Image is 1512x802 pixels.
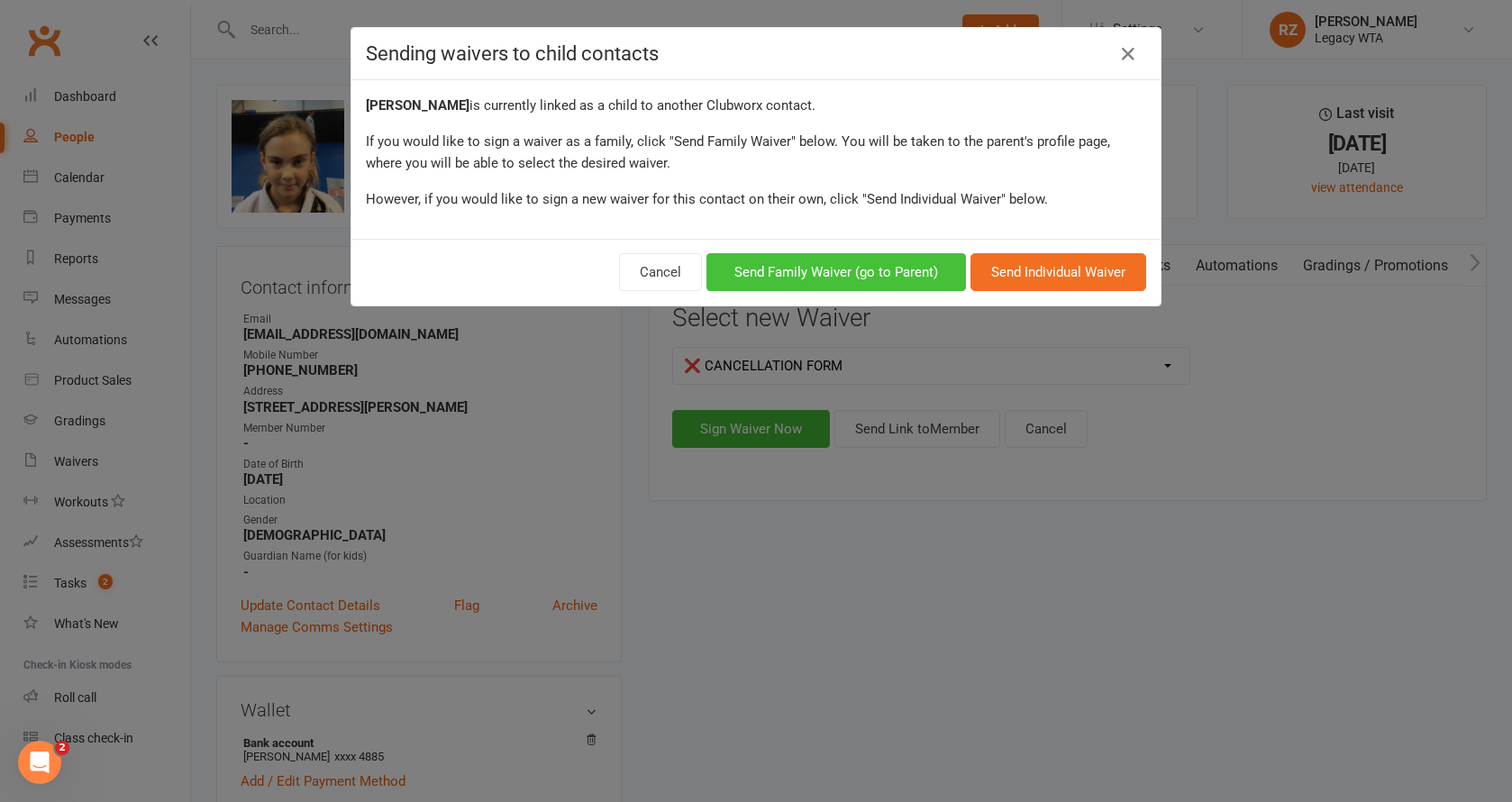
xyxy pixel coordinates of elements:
[366,188,1146,210] div: However, if you would like to sign a new waiver for this contact on their own, click "Send Indivi...
[1114,40,1143,68] a: Close
[366,42,1146,65] h4: Sending waivers to child contacts
[366,95,1146,116] div: is currently linked as a child to another Clubworx contact.
[706,253,966,291] button: Send Family Waiver (go to Parent)
[619,253,702,291] button: Cancel
[366,131,1146,174] div: If you would like to sign a waiver as a family, click "Send Family Waiver" below. You will be tak...
[55,741,69,755] span: 2
[970,253,1146,291] button: Send Individual Waiver
[366,97,469,114] strong: [PERSON_NAME]
[18,741,61,784] iframe: Intercom live chat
